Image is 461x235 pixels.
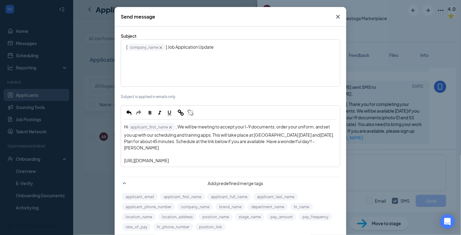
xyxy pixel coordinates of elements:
div: Open Intercom Messenger [440,214,455,229]
button: applicant_phone_number [122,203,175,211]
svg: SmallChevronUp [121,180,128,187]
svg: Cross [158,45,163,50]
p: Subject is applied in emails only [121,94,340,99]
button: hr_phone_number [153,223,193,231]
button: hr_name [290,203,313,211]
button: applicant_email [122,193,158,201]
button: position_link [195,223,226,231]
div: Add predefined merge tags [121,177,340,187]
span: Subject [121,33,137,39]
button: Undo [124,109,134,118]
div: Enter your message [121,120,340,167]
button: position_name [199,213,233,221]
button: pay_frequency [299,213,332,221]
button: company_name [177,203,213,211]
span: company_name‌‌‌‌ [127,44,166,51]
span: ] Job Application Update [166,44,214,50]
button: Bold [145,109,155,118]
span: , We will be meeting to accept your I-9 documents, order your uniform, and set you up with our sc... [124,124,335,150]
button: brand_name [216,203,245,211]
svg: Cross [334,13,342,20]
button: Redo [134,109,144,118]
button: department_name [248,203,288,211]
span: Add predefined merge tags [130,180,340,186]
div: Edit text [121,40,340,54]
button: Underline [165,109,174,118]
span: [ [126,44,127,50]
button: Close [330,7,346,26]
button: Italic [155,109,165,118]
div: Send message [121,13,155,20]
span: Hi [124,124,128,129]
button: rate_of_pay [122,223,151,231]
button: applicant_last_name [253,193,298,201]
button: pay_amount [267,213,296,221]
button: location_address [158,213,196,221]
span: [URL][DOMAIN_NAME] [124,158,169,163]
button: Remove Link [186,109,195,118]
svg: Cross [168,125,173,130]
span: applicant_first_name‌‌‌‌ [128,123,176,131]
button: applicant_full_name [207,193,251,201]
button: Link [176,109,186,118]
button: applicant_first_name [160,193,205,201]
button: location_name [122,213,156,221]
button: stage_name [235,213,264,221]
